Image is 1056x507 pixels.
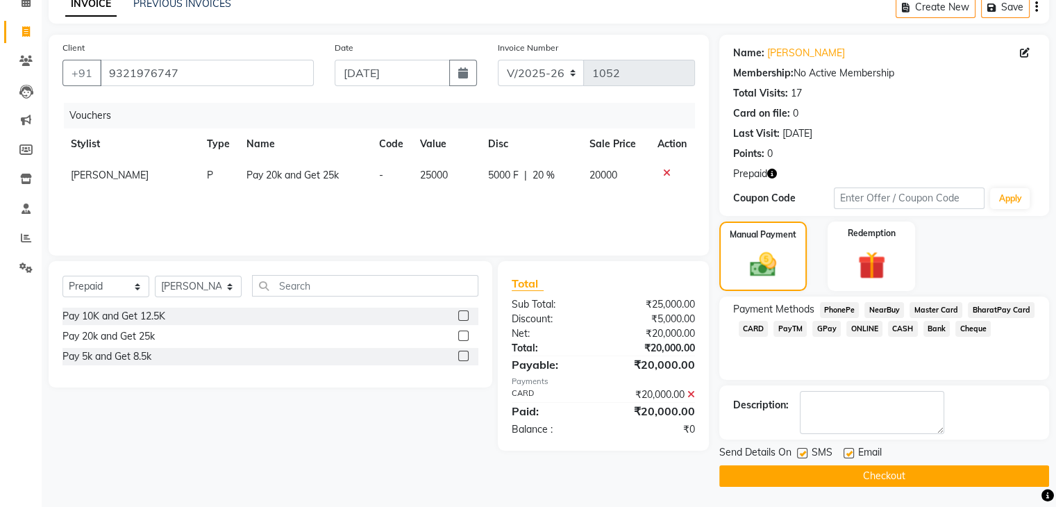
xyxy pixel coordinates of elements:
label: Client [62,42,85,54]
th: Action [649,128,695,160]
div: Payments [512,376,695,388]
div: ₹25,000.00 [603,297,705,312]
img: _gift.svg [849,248,894,283]
span: 20 % [533,168,555,183]
th: Code [371,128,412,160]
div: Card on file: [733,106,790,121]
span: Bank [923,321,950,337]
div: [DATE] [782,126,812,141]
label: Redemption [848,227,896,240]
span: CARD [739,321,769,337]
span: PayTM [773,321,807,337]
th: Stylist [62,128,199,160]
span: Prepaid [733,167,767,181]
span: Master Card [910,302,962,318]
div: 0 [793,106,798,121]
span: - [379,169,383,181]
label: Date [335,42,353,54]
input: Search by Name/Mobile/Email/Code [100,60,314,86]
div: Total: [501,341,603,356]
td: P [199,160,238,191]
th: Name [238,128,371,160]
span: BharatPay Card [968,302,1034,318]
span: 20000 [589,169,617,181]
div: Total Visits: [733,86,788,101]
label: Manual Payment [730,228,796,241]
div: Sub Total: [501,297,603,312]
div: Description: [733,398,789,413]
div: Balance : [501,422,603,437]
div: Pay 5k and Get 8.5k [62,349,151,364]
div: ₹20,000.00 [603,326,705,341]
img: _cash.svg [741,249,785,280]
div: Discount: [501,312,603,326]
span: Pay 20k and Get 25k [246,169,339,181]
div: Membership: [733,66,794,81]
div: Payable: [501,356,603,373]
th: Type [199,128,238,160]
span: [PERSON_NAME] [71,169,149,181]
span: Total [512,276,544,291]
label: Invoice Number [498,42,558,54]
th: Disc [480,128,581,160]
span: NearBuy [864,302,904,318]
div: Paid: [501,403,603,419]
div: 0 [767,147,773,161]
span: Email [858,445,882,463]
div: Vouchers [64,103,705,128]
div: ₹20,000.00 [603,356,705,373]
div: No Active Membership [733,66,1035,81]
span: Cheque [955,321,991,337]
a: [PERSON_NAME] [767,46,845,60]
div: Points: [733,147,764,161]
span: GPay [812,321,841,337]
div: 17 [791,86,802,101]
span: 5000 F [488,168,519,183]
button: Apply [990,188,1030,209]
div: Pay 20k and Get 25k [62,329,155,344]
div: ₹20,000.00 [603,341,705,356]
span: ONLINE [846,321,882,337]
button: +91 [62,60,101,86]
th: Sale Price [581,128,649,160]
span: Send Details On [719,445,791,463]
div: Last Visit: [733,126,780,141]
div: Name: [733,46,764,60]
span: CASH [888,321,918,337]
div: ₹20,000.00 [603,388,705,402]
th: Value [412,128,480,160]
div: ₹5,000.00 [603,312,705,326]
span: 25000 [420,169,448,181]
span: PhonePe [820,302,860,318]
div: Net: [501,326,603,341]
button: Checkout [719,465,1049,487]
div: ₹20,000.00 [603,403,705,419]
span: | [524,168,527,183]
div: CARD [501,388,603,402]
div: Coupon Code [733,191,834,206]
div: ₹0 [603,422,705,437]
span: SMS [812,445,832,463]
input: Search [252,275,478,297]
span: Payment Methods [733,302,814,317]
div: Pay 10K and Get 12.5K [62,309,165,324]
input: Enter Offer / Coupon Code [834,188,985,209]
